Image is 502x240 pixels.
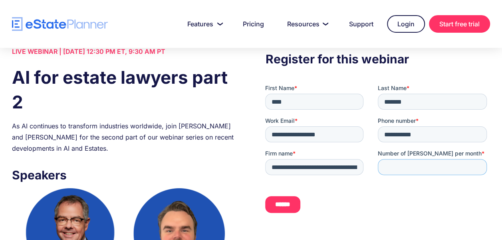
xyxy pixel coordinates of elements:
[12,166,237,184] h3: Speakers
[12,46,237,57] div: LIVE WEBINAR | [DATE] 12:30 PM ET, 9:30 AM PT
[233,16,274,32] a: Pricing
[339,16,383,32] a: Support
[12,65,237,114] h1: AI for estate lawyers part 2
[12,17,108,31] a: home
[429,15,490,33] a: Start free trial
[12,120,237,154] div: As AI continues to transform industries worldwide, join [PERSON_NAME] and [PERSON_NAME] for the s...
[278,16,335,32] a: Resources
[387,15,425,33] a: Login
[178,16,229,32] a: Features
[265,50,490,68] h3: Register for this webinar
[265,84,490,219] iframe: Form 0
